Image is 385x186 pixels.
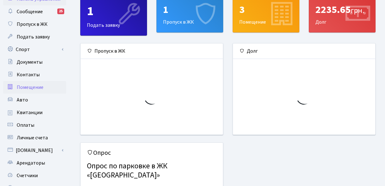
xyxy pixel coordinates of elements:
font: 25 [59,9,63,14]
font: 1 [163,3,168,17]
font: Помещение [17,84,43,91]
font: Квитанции [17,109,42,116]
font: Пропуск в ЖК [94,48,125,55]
a: Помещение [3,81,66,94]
a: [DOMAIN_NAME] [3,144,66,157]
font: Опрос по парковке в ЖК «[GEOGRAPHIC_DATA]» [87,160,167,181]
font: Помещение [239,19,266,26]
font: Долг [315,19,326,26]
font: Счетчики [17,172,38,179]
font: Долг [247,48,258,55]
font: Пропуск в ЖК [17,21,48,28]
font: Оплаты [17,122,34,129]
font: Личные счета [17,134,48,141]
font: Документы [17,59,42,66]
a: Личные счета [3,131,66,144]
a: Сообщение25 [3,5,66,18]
font: [DOMAIN_NAME] [16,147,53,154]
font: Арендаторы [17,160,45,166]
font: 3 [239,3,245,17]
font: 1 [87,2,93,20]
font: Опрос [93,148,111,157]
a: Контакты [3,68,66,81]
font: Пропуск в ЖК [163,19,194,26]
a: Спорт [3,43,66,56]
font: Подать заявку [87,22,120,29]
a: Авто [3,94,66,106]
a: Подать заявку [3,31,66,43]
font: 2235.65 [315,3,351,17]
a: Квитанции [3,106,66,119]
a: Пропуск в ЖК [3,18,66,31]
font: Авто [17,96,28,103]
font: Контакты [17,71,40,78]
font: Сообщение [17,8,43,15]
font: Спорт [16,46,30,53]
a: Документы [3,56,66,68]
a: Оплаты [3,119,66,131]
a: Счетчики [3,169,66,182]
font: Подать заявку [17,33,50,40]
a: Арендаторы [3,157,66,169]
